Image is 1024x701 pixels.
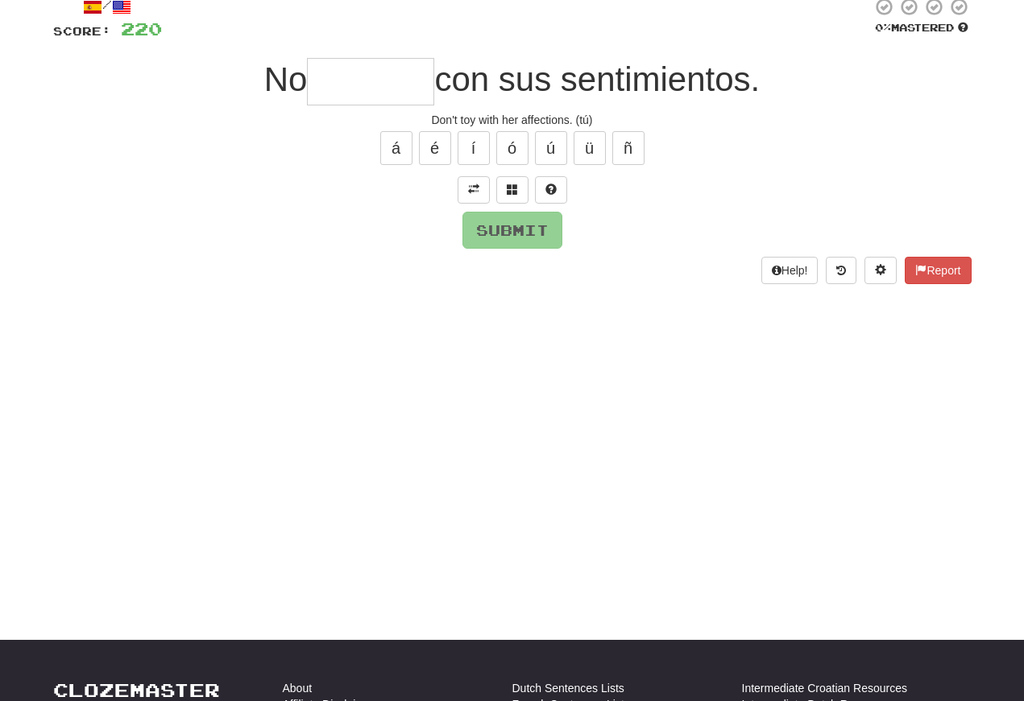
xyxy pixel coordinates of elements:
[283,680,313,696] a: About
[512,680,624,696] a: Dutch Sentences Lists
[496,176,529,204] button: Switch sentence to multiple choice alt+p
[574,131,606,165] button: ü
[264,60,308,98] span: No
[875,21,891,34] span: 0 %
[742,680,907,696] a: Intermediate Croatian Resources
[458,176,490,204] button: Toggle translation (alt+t)
[380,131,413,165] button: á
[53,24,111,38] span: Score:
[872,21,972,35] div: Mastered
[535,176,567,204] button: Single letter hint - you only get 1 per sentence and score half the points! alt+h
[53,680,220,700] a: Clozemaster
[53,112,972,128] div: Don't toy with her affections. (tú)
[434,60,760,98] span: con sus sentimientos.
[535,131,567,165] button: ú
[496,131,529,165] button: ó
[761,257,819,284] button: Help!
[419,131,451,165] button: é
[826,257,856,284] button: Round history (alt+y)
[121,19,162,39] span: 220
[612,131,645,165] button: ñ
[905,257,971,284] button: Report
[462,212,562,249] button: Submit
[458,131,490,165] button: í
